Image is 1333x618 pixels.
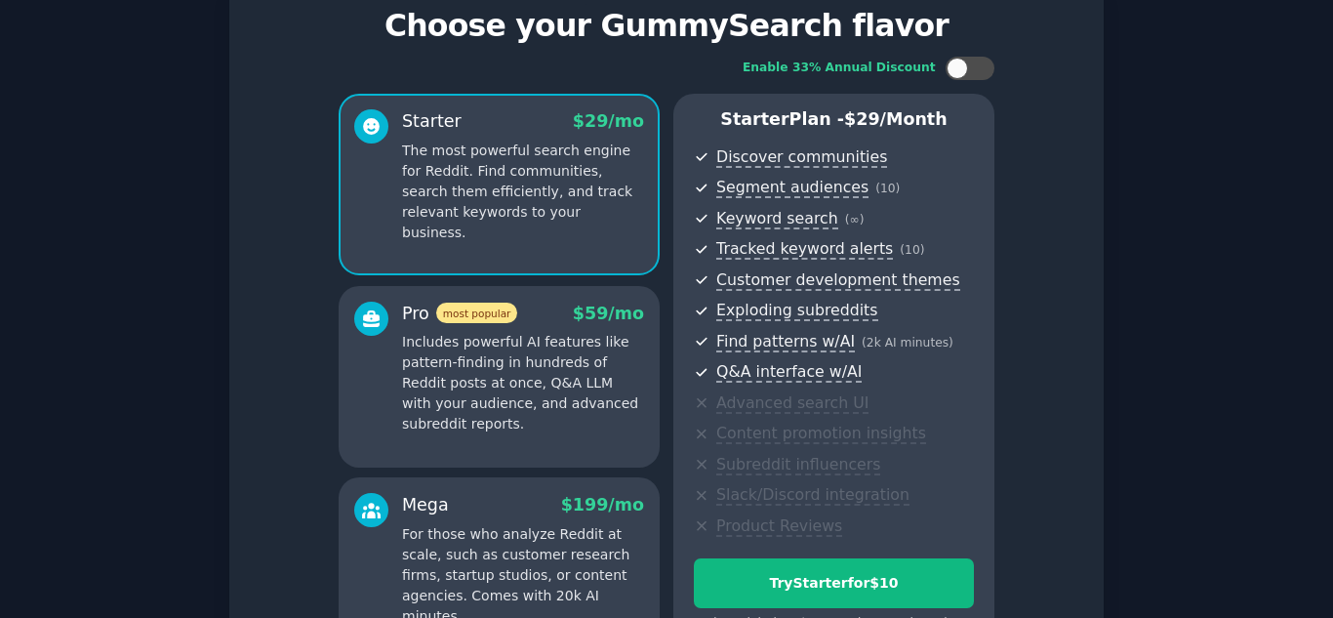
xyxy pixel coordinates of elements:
[694,107,974,132] p: Starter Plan -
[573,304,644,323] span: $ 59 /mo
[743,60,936,77] div: Enable 33% Annual Discount
[716,393,868,414] span: Advanced search UI
[716,270,960,291] span: Customer development themes
[695,573,973,594] div: Try Starter for $10
[402,109,462,134] div: Starter
[402,141,644,243] p: The most powerful search engine for Reddit. Find communities, search them efficiently, and track ...
[402,332,644,434] p: Includes powerful AI features like pattern-finding in hundreds of Reddit posts at once, Q&A LLM w...
[561,495,644,515] span: $ 199 /mo
[402,302,517,326] div: Pro
[573,111,644,131] span: $ 29 /mo
[716,301,877,321] span: Exploding subreddits
[900,243,924,257] span: ( 10 )
[402,493,449,517] div: Mega
[844,109,948,129] span: $ 29 /month
[716,516,842,537] span: Product Reviews
[716,485,909,506] span: Slack/Discord integration
[862,336,953,350] span: ( 2k AI minutes )
[716,332,855,352] span: Find patterns w/AI
[875,182,900,195] span: ( 10 )
[716,455,880,475] span: Subreddit influencers
[716,362,862,383] span: Q&A interface w/AI
[716,239,893,260] span: Tracked keyword alerts
[436,303,518,323] span: most popular
[716,424,926,444] span: Content promotion insights
[845,213,865,227] span: ( ∞ )
[716,178,868,198] span: Segment audiences
[250,9,1083,43] p: Choose your GummySearch flavor
[716,209,838,229] span: Keyword search
[716,147,887,168] span: Discover communities
[694,558,974,608] button: TryStarterfor$10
